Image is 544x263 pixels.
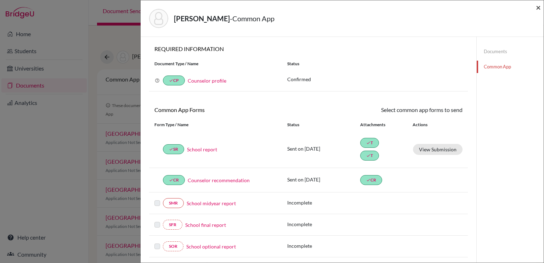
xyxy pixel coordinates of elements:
i: done [366,141,370,145]
a: School final report [185,221,226,229]
i: done [169,178,173,182]
div: Document Type / Name [149,61,282,67]
a: SMR [163,198,184,208]
a: doneCR [163,175,185,185]
p: Incomplete [287,199,360,206]
i: done [366,178,370,182]
p: Confirmed [287,75,463,83]
button: Close [536,3,541,12]
div: Status [287,122,360,128]
div: Attachments [360,122,404,128]
span: × [536,2,541,12]
a: Documents [477,45,544,58]
a: School report [187,146,217,153]
a: doneSR [163,144,184,154]
a: doneCR [360,175,382,185]
div: Status [282,61,468,67]
p: Incomplete [287,242,360,250]
a: doneCP [163,75,185,85]
a: doneT [360,151,379,161]
div: Form Type / Name [149,122,282,128]
h6: REQUIRED INFORMATION [149,45,468,52]
a: School midyear report [187,200,236,207]
a: SOR [163,241,183,251]
p: Sent on [DATE] [287,145,360,152]
strong: [PERSON_NAME] [174,14,230,23]
div: Actions [404,122,448,128]
p: Incomplete [287,220,360,228]
i: done [169,78,173,83]
span: - Common App [230,14,274,23]
a: Counselor recommendation [188,177,250,184]
a: doneT [360,138,379,148]
a: Common App [477,61,544,73]
div: Select common app forms to send [308,106,468,114]
p: Sent on [DATE] [287,176,360,183]
a: School optional report [186,243,236,250]
i: done [366,153,370,158]
h6: Common App Forms [149,106,308,113]
a: Counselor profile [188,78,226,84]
button: View Submission [413,144,463,155]
i: done [169,147,173,151]
a: SFR [163,220,182,230]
